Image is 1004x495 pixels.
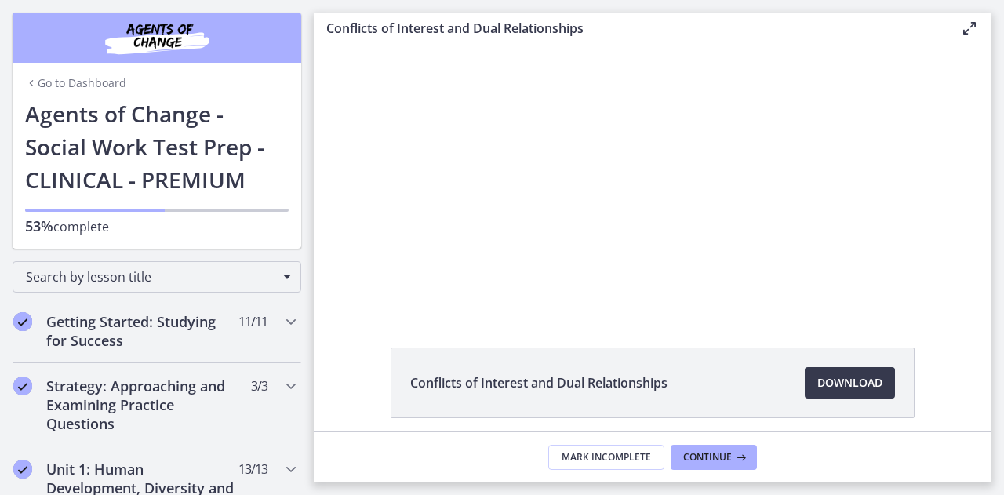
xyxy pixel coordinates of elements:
i: Completed [13,312,32,331]
span: 53% [25,217,53,235]
span: Search by lesson title [26,268,275,286]
span: 11 / 11 [238,312,267,331]
div: Search by lesson title [13,261,301,293]
iframe: Video Lesson [314,45,991,311]
p: complete [25,217,289,236]
h3: Conflicts of Interest and Dual Relationships [326,19,935,38]
span: Download [817,373,882,392]
span: Mark Incomplete [562,451,651,464]
h2: Getting Started: Studying for Success [46,312,238,350]
span: Conflicts of Interest and Dual Relationships [410,373,668,392]
span: Continue [683,451,732,464]
span: 3 / 3 [251,377,267,395]
button: Continue [671,445,757,470]
h1: Agents of Change - Social Work Test Prep - CLINICAL - PREMIUM [25,97,289,196]
h2: Strategy: Approaching and Examining Practice Questions [46,377,238,433]
i: Completed [13,460,32,479]
i: Completed [13,377,32,395]
span: 13 / 13 [238,460,267,479]
a: Download [805,367,895,399]
img: Agents of Change [63,19,251,56]
a: Go to Dashboard [25,75,126,91]
button: Mark Incomplete [548,445,664,470]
